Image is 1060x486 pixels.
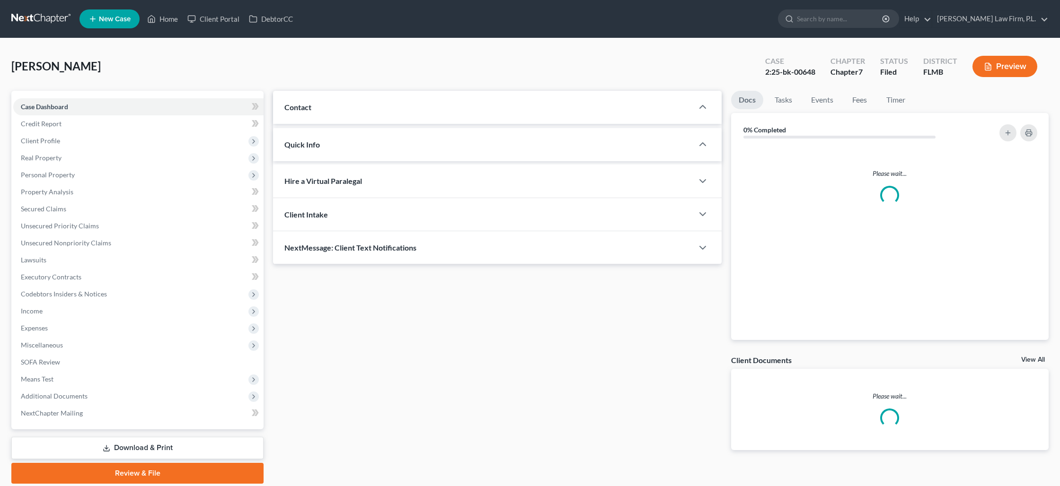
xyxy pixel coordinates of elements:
[13,234,264,252] a: Unsecured Nonpriority Claims
[284,210,328,219] span: Client Intake
[21,358,60,366] span: SOFA Review
[21,392,88,400] span: Additional Documents
[13,354,264,371] a: SOFA Review
[13,217,264,234] a: Unsecured Priority Claims
[880,56,908,67] div: Status
[13,405,264,422] a: NextChapter Mailing
[972,56,1037,77] button: Preview
[11,437,264,459] a: Download & Print
[797,10,883,27] input: Search by name...
[244,10,298,27] a: DebtorCC
[923,67,957,78] div: FLMB
[858,67,863,76] span: 7
[830,56,865,67] div: Chapter
[21,171,75,179] span: Personal Property
[731,391,1049,401] p: Please wait...
[21,103,68,111] span: Case Dashboard
[21,324,48,332] span: Expenses
[879,91,913,109] a: Timer
[284,103,311,112] span: Contact
[804,91,841,109] a: Events
[932,10,1048,27] a: [PERSON_NAME] Law Firm, P.L.
[21,188,73,196] span: Property Analysis
[21,205,66,213] span: Secured Claims
[21,375,53,383] span: Means Test
[21,154,62,162] span: Real Property
[13,269,264,286] a: Executory Contracts
[731,355,792,365] div: Client Documents
[21,341,63,349] span: Miscellaneous
[99,16,131,23] span: New Case
[731,91,763,109] a: Docs
[284,140,320,149] span: Quick Info
[21,120,62,128] span: Credit Report
[21,239,111,247] span: Unsecured Nonpriority Claims
[1021,356,1045,363] a: View All
[743,126,786,134] strong: 0% Completed
[739,169,1041,178] p: Please wait...
[13,115,264,132] a: Credit Report
[21,273,81,281] span: Executory Contracts
[880,67,908,78] div: Filed
[21,409,83,417] span: NextChapter Mailing
[13,200,264,217] a: Secured Claims
[830,67,865,78] div: Chapter
[11,59,101,73] span: [PERSON_NAME]
[13,183,264,200] a: Property Analysis
[21,290,107,298] span: Codebtors Insiders & Notices
[923,56,957,67] div: District
[11,463,264,484] a: Review & File
[284,176,362,185] span: Hire a Virtual Paralegal
[21,222,99,230] span: Unsecured Priority Claims
[765,67,815,78] div: 2:25-bk-00648
[765,56,815,67] div: Case
[142,10,183,27] a: Home
[21,256,46,264] span: Lawsuits
[13,252,264,269] a: Lawsuits
[21,307,43,315] span: Income
[900,10,931,27] a: Help
[21,137,60,145] span: Client Profile
[13,98,264,115] a: Case Dashboard
[767,91,800,109] a: Tasks
[183,10,244,27] a: Client Portal
[845,91,875,109] a: Fees
[284,243,416,252] span: NextMessage: Client Text Notifications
